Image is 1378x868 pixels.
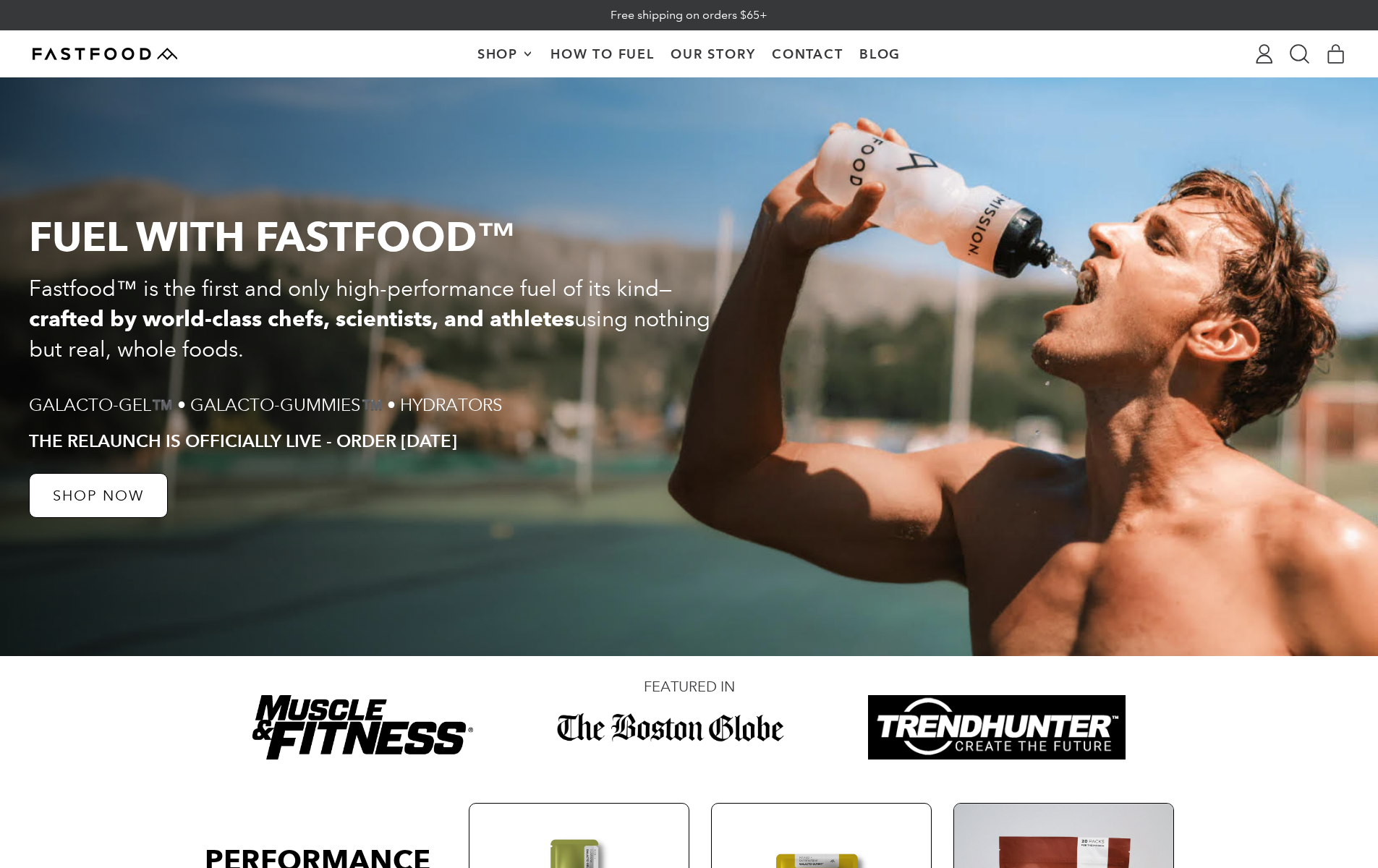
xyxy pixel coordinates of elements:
a: Our Story [663,31,764,77]
img: Boston_Globe.png [553,709,789,746]
strong: crafted by world-class chefs, scientists, and athletes [29,305,574,332]
a: Blog [851,31,909,77]
p: Fuel with Fastfood™ [29,216,731,259]
img: Fastfood [33,48,177,60]
p: Fastfood™ is the first and only high-performance fuel of its kind— using nothing but real, whole ... [29,273,731,365]
a: Contact [764,31,851,77]
a: How To Fuel [543,31,663,77]
span: Shop [477,48,522,61]
img: Muscle_and_Fitness.png [252,695,473,759]
a: SHOP NOW [29,473,168,518]
button: Shop [469,31,542,77]
p: SHOP NOW [53,488,144,503]
p: Galacto-Gel™️ • Galacto-Gummies™️ • Hydrators [29,393,503,417]
img: Logo of 'TRENDHUNTER' with the slogan 'CREATE THE FUTURE' underneath. [868,695,1126,759]
p: The RELAUNCH IS OFFICIALLY LIVE - ORDER [DATE] [29,431,457,451]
